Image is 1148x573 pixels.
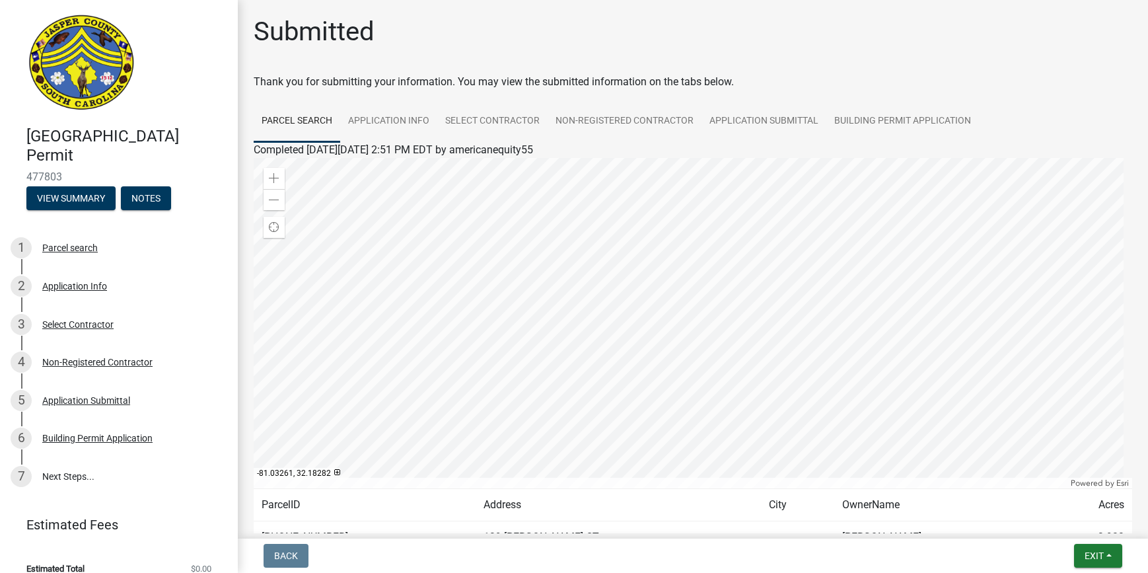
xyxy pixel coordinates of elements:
td: City [761,489,834,521]
td: 0.920 [1040,521,1132,554]
span: 477803 [26,171,211,183]
button: Notes [121,186,171,210]
div: Powered by [1067,478,1132,488]
span: Completed [DATE][DATE] 2:51 PM EDT by americanequity55 [254,143,533,156]
div: 3 [11,314,32,335]
a: Building Permit Application [826,100,979,143]
span: Estimated Total [26,564,85,573]
div: Zoom in [264,168,285,189]
div: Select Contractor [42,320,114,329]
div: Parcel search [42,243,98,252]
div: 4 [11,352,32,373]
td: OwnerName [834,489,1040,521]
a: Application Submittal [701,100,826,143]
span: Back [274,551,298,561]
div: Non-Registered Contractor [42,358,153,367]
div: Application Info [42,282,107,291]
div: Find my location [264,217,285,238]
div: Zoom out [264,189,285,210]
td: Address [476,489,761,521]
div: 1 [11,237,32,258]
div: 5 [11,390,32,411]
a: Select Contractor [437,100,548,143]
td: 109 [PERSON_NAME] CT [476,521,761,554]
td: [PERSON_NAME] [834,521,1040,554]
td: ParcelID [254,489,476,521]
div: 7 [11,466,32,487]
wm-modal-confirm: Summary [26,194,116,204]
button: View Summary [26,186,116,210]
h1: Submitted [254,16,375,48]
div: Application Submittal [42,396,130,405]
a: Estimated Fees [11,512,217,538]
div: Thank you for submitting your information. You may view the submitted information on the tabs below. [254,74,1132,90]
h4: [GEOGRAPHIC_DATA] Permit [26,127,227,165]
td: [PHONE_NUMBER] [254,521,476,554]
wm-modal-confirm: Notes [121,194,171,204]
button: Back [264,544,308,568]
a: Non-Registered Contractor [548,100,701,143]
a: Esri [1116,478,1129,488]
div: 2 [11,276,32,297]
td: Acres [1040,489,1132,521]
button: Exit [1074,544,1122,568]
span: $0.00 [191,564,211,573]
div: Building Permit Application [42,434,153,443]
div: 6 [11,428,32,449]
a: Application Info [340,100,437,143]
img: Jasper County, South Carolina [26,14,137,113]
a: Parcel search [254,100,340,143]
span: Exit [1085,551,1104,561]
